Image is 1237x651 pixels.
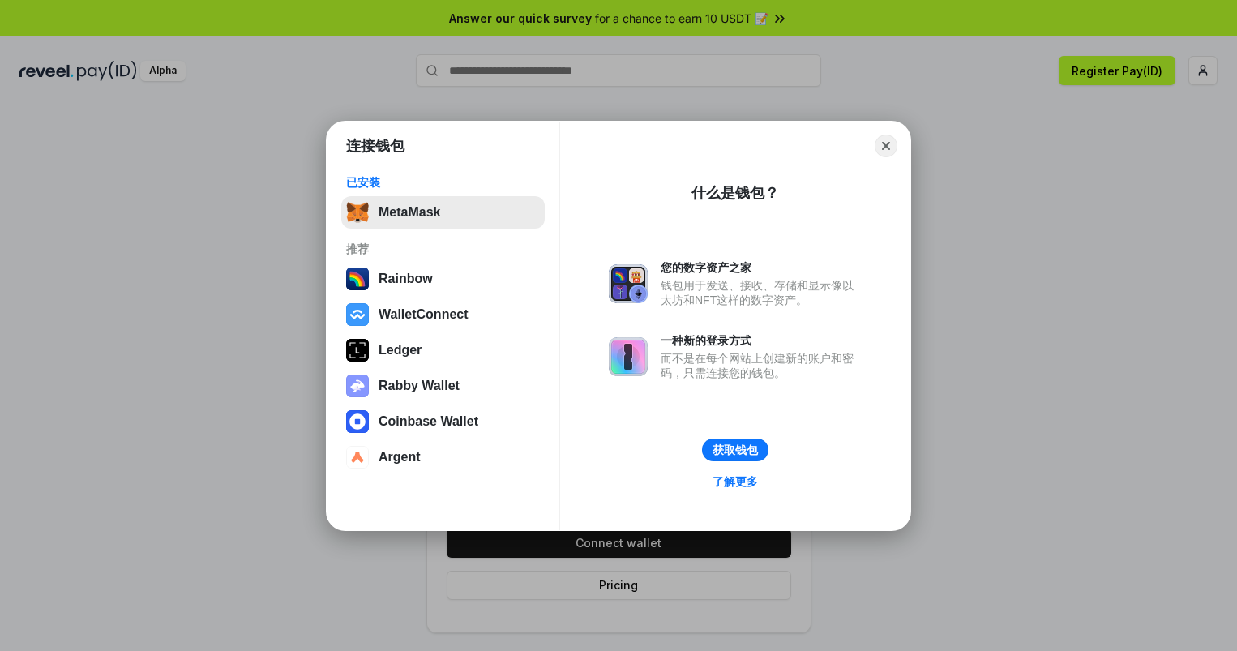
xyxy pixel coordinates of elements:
img: svg+xml,%3Csvg%20xmlns%3D%22http%3A%2F%2Fwww.w3.org%2F2000%2Fsvg%22%20fill%3D%22none%22%20viewBox... [609,337,648,376]
div: 而不是在每个网站上创建新的账户和密码，只需连接您的钱包。 [661,351,862,380]
img: svg+xml,%3Csvg%20xmlns%3D%22http%3A%2F%2Fwww.w3.org%2F2000%2Fsvg%22%20width%3D%2228%22%20height%3... [346,339,369,362]
div: 什么是钱包？ [691,183,779,203]
div: 您的数字资产之家 [661,260,862,275]
img: svg+xml,%3Csvg%20width%3D%22120%22%20height%3D%22120%22%20viewBox%3D%220%200%20120%20120%22%20fil... [346,268,369,290]
button: Argent [341,441,545,473]
a: 了解更多 [703,471,768,492]
img: svg+xml,%3Csvg%20xmlns%3D%22http%3A%2F%2Fwww.w3.org%2F2000%2Fsvg%22%20fill%3D%22none%22%20viewBox... [346,375,369,397]
div: Ledger [379,343,422,358]
div: Rainbow [379,272,433,286]
img: svg+xml,%3Csvg%20xmlns%3D%22http%3A%2F%2Fwww.w3.org%2F2000%2Fsvg%22%20fill%3D%22none%22%20viewBox... [609,264,648,303]
div: 钱包用于发送、接收、存储和显示像以太坊和NFT这样的数字资产。 [661,278,862,307]
div: WalletConnect [379,307,469,322]
button: Rainbow [341,263,545,295]
h1: 连接钱包 [346,136,404,156]
img: svg+xml,%3Csvg%20width%3D%2228%22%20height%3D%2228%22%20viewBox%3D%220%200%2028%2028%22%20fill%3D... [346,303,369,326]
button: Coinbase Wallet [341,405,545,438]
img: svg+xml,%3Csvg%20width%3D%2228%22%20height%3D%2228%22%20viewBox%3D%220%200%2028%2028%22%20fill%3D... [346,410,369,433]
button: MetaMask [341,196,545,229]
button: WalletConnect [341,298,545,331]
button: Ledger [341,334,545,366]
img: svg+xml,%3Csvg%20width%3D%2228%22%20height%3D%2228%22%20viewBox%3D%220%200%2028%2028%22%20fill%3D... [346,446,369,469]
button: Rabby Wallet [341,370,545,402]
div: 已安装 [346,175,540,190]
div: Coinbase Wallet [379,414,478,429]
button: Close [875,135,897,157]
div: Argent [379,450,421,465]
button: 获取钱包 [702,439,768,461]
div: MetaMask [379,205,440,220]
img: svg+xml,%3Csvg%20fill%3D%22none%22%20height%3D%2233%22%20viewBox%3D%220%200%2035%2033%22%20width%... [346,201,369,224]
div: 一种新的登录方式 [661,333,862,348]
div: Rabby Wallet [379,379,460,393]
div: 了解更多 [713,474,758,489]
div: 获取钱包 [713,443,758,457]
div: 推荐 [346,242,540,256]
